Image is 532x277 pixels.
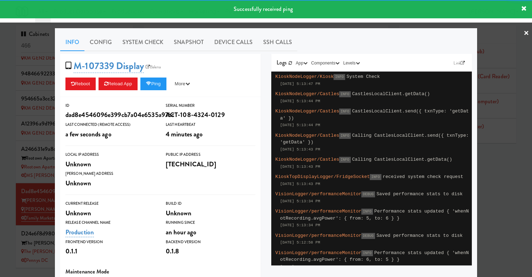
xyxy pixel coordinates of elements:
[65,239,155,246] div: Frontend Version
[361,191,375,197] span: DEBUG
[339,133,350,139] span: INFO
[352,157,452,162] span: Calling CastlesLocalClient.getData()
[275,133,340,138] span: KioskNodeLogger/Castles
[166,102,255,109] div: Serial Number
[280,82,320,86] span: [DATE] 5:13:47 PM
[376,191,463,197] span: Saved performance stats to disk
[65,151,155,158] div: Local IP Address
[166,200,255,207] div: Build Id
[524,23,529,44] a: ×
[280,199,320,203] span: [DATE] 5:13:34 PM
[140,78,166,90] button: Ping
[370,174,381,180] span: INFO
[65,219,155,226] div: Release Channel Name
[376,233,463,238] span: Saved performance stats to disk
[65,207,155,219] div: Unknown
[166,207,255,219] div: Unknown
[65,109,155,121] div: dad8e4546096e399cb7a04e6535a97bc
[144,63,163,70] a: Balena
[166,129,203,139] span: 4 minutes ago
[275,174,370,179] span: KioskTopDisplayLogger/FridgeSocket
[166,151,255,158] div: Public IP Address
[361,209,373,215] span: INFO
[74,59,144,73] a: M-107339 Display
[65,121,155,128] div: Last Connected (Remote Access)
[275,109,340,114] span: KioskNodeLogger/Castles
[65,227,94,237] a: Production
[339,157,350,163] span: INFO
[166,245,255,257] div: 0.1.8
[117,33,169,51] a: System Check
[169,33,209,51] a: Snapshot
[275,250,362,256] span: VisionLogger/performanceMonitor
[334,74,345,80] span: INFO
[361,233,375,239] span: DEBUG
[347,74,380,79] span: System Check
[275,91,340,97] span: KioskNodeLogger/Castles
[361,250,373,256] span: INFO
[234,5,293,13] span: Successfully received ping
[169,78,196,90] button: More
[280,99,320,103] span: [DATE] 5:13:44 PM
[166,239,255,246] div: Backend Version
[280,240,320,245] span: [DATE] 5:12:58 PM
[209,33,258,51] a: Device Calls
[294,60,310,67] button: App
[383,174,463,179] span: received system check request
[280,133,469,145] span: Calling CastlesLocalClient.send({ txnType: 'getData' })
[280,209,469,221] span: Performance stats updated { 'whenNotRecording.avgPower': { from: 5, to: 6 } }
[280,265,320,269] span: [DATE] 5:12:58 PM
[65,267,109,276] span: Maintenance Mode
[280,165,320,169] span: [DATE] 5:13:43 PM
[280,250,469,263] span: Performance stats updated { 'whenNotRecording.avgPower': { from: 6, to: 5 } }
[452,60,467,67] a: Link
[60,33,84,51] a: Info
[65,158,155,170] div: Unknown
[339,91,350,97] span: INFO
[65,245,155,257] div: 0.1.1
[166,109,255,121] div: ACT-108-4324-0129
[280,147,320,152] span: [DATE] 5:13:43 PM
[166,219,255,226] div: Running Since
[65,200,155,207] div: Current Release
[84,33,117,51] a: Config
[166,227,196,237] span: an hour ago
[309,60,341,67] button: Components
[65,102,155,109] div: ID
[275,233,362,238] span: VisionLogger/performanceMonitor
[99,78,138,90] button: Reload App
[166,158,255,170] div: [TECHNICAL_ID]
[258,33,297,51] a: SSH Calls
[277,59,287,67] span: Logs
[275,191,362,197] span: VisionLogger/performanceMonitor
[280,123,320,127] span: [DATE] 5:13:44 PM
[166,121,255,128] div: Last Heartbeat
[275,209,362,214] span: VisionLogger/performanceMonitor
[65,78,96,90] button: Reboot
[65,177,155,189] div: Unknown
[352,91,430,97] span: CastlesLocalClient.getData()
[339,109,350,115] span: INFO
[280,182,320,186] span: [DATE] 5:13:43 PM
[280,109,469,121] span: CastlesLocalClient.send({ txnType: 'getData' })
[65,129,112,139] span: a few seconds ago
[275,157,340,162] span: KioskNodeLogger/Castles
[275,74,334,79] span: KioskNodeLogger/Kiosk
[280,223,320,227] span: [DATE] 5:13:34 PM
[341,60,361,67] button: Levels
[65,170,155,177] div: [PERSON_NAME] Address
